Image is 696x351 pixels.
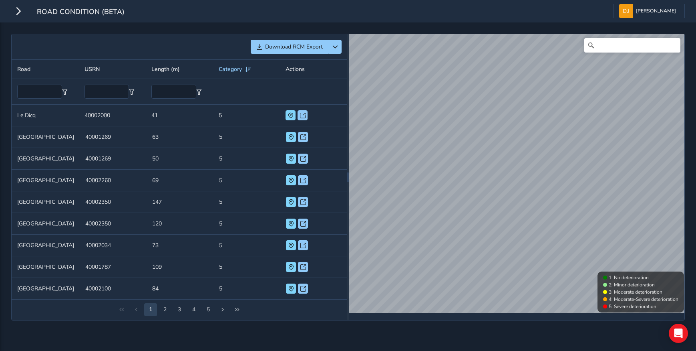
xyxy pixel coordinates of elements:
[349,34,684,313] canvas: Map
[84,65,100,73] span: USRN
[62,89,68,95] button: Filter
[213,213,280,235] td: 5
[213,235,280,256] td: 5
[265,43,323,51] span: Download RCM Export
[609,303,656,310] span: 5: Severe deterioration
[12,278,80,300] td: [GEOGRAPHIC_DATA]
[79,105,146,126] td: 40002000
[147,170,213,191] td: 69
[286,65,305,73] span: Actions
[147,191,213,213] td: 147
[213,126,280,148] td: 5
[80,213,147,235] td: 40002350
[202,303,215,316] button: Page 6
[147,235,213,256] td: 73
[80,235,147,256] td: 40002034
[147,256,213,278] td: 109
[80,170,147,191] td: 40002260
[146,105,213,126] td: 41
[213,278,280,300] td: 5
[219,65,242,73] span: Category
[213,105,280,126] td: 5
[213,256,280,278] td: 5
[619,4,679,18] button: [PERSON_NAME]
[12,191,80,213] td: [GEOGRAPHIC_DATA]
[609,274,649,281] span: 1: No deterioration
[173,303,186,316] button: Page 4
[609,282,655,288] span: 2: Minor deterioration
[144,303,157,316] button: Page 2
[37,7,125,18] span: Road Condition (Beta)
[12,213,80,235] td: [GEOGRAPHIC_DATA]
[12,148,80,170] td: [GEOGRAPHIC_DATA]
[196,89,202,95] button: Filter
[619,4,633,18] img: diamond-layout
[216,303,229,316] button: Next Page
[251,40,328,54] button: Download RCM Export
[213,191,280,213] td: 5
[159,303,171,316] button: Page 3
[231,303,243,316] button: Last Page
[147,126,213,148] td: 63
[17,65,30,73] span: Road
[12,235,80,256] td: [GEOGRAPHIC_DATA]
[213,148,280,170] td: 5
[636,4,676,18] span: [PERSON_NAME]
[147,278,213,300] td: 84
[151,65,180,73] span: Length (m)
[80,148,147,170] td: 40001269
[187,303,200,316] button: Page 5
[129,89,135,95] button: Filter
[12,105,79,126] td: Le Dicq
[669,324,688,343] div: Open Intercom Messenger
[12,170,80,191] td: [GEOGRAPHIC_DATA]
[213,170,280,191] td: 5
[609,296,678,302] span: 4: Moderate-Severe deterioration
[80,278,147,300] td: 40002100
[12,126,80,148] td: [GEOGRAPHIC_DATA]
[147,148,213,170] td: 50
[147,213,213,235] td: 120
[80,126,147,148] td: 40001269
[584,38,680,53] input: Search
[80,191,147,213] td: 40002350
[80,256,147,278] td: 40001787
[12,256,80,278] td: [GEOGRAPHIC_DATA]
[609,289,662,295] span: 3: Moderate deterioration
